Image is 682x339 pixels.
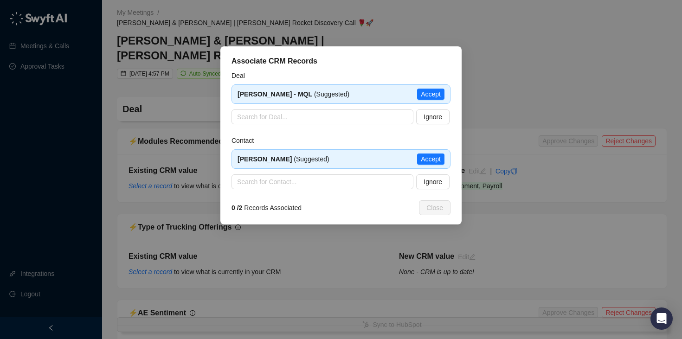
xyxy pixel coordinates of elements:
button: Ignore [416,174,450,189]
span: Ignore [424,112,442,122]
strong: [PERSON_NAME] - MQL [238,90,312,98]
button: Ignore [416,109,450,124]
span: Records Associated [232,203,302,213]
span: (Suggested) [238,90,349,98]
label: Deal [232,70,251,81]
button: Close [419,200,450,215]
div: Open Intercom Messenger [650,307,673,330]
div: Associate CRM Records [232,56,450,67]
span: Accept [421,89,441,99]
span: Accept [421,154,441,164]
strong: 0 / 2 [232,204,242,211]
label: Contact [232,135,260,146]
span: Ignore [424,177,442,187]
button: Accept [417,89,444,100]
span: (Suggested) [238,155,329,163]
strong: [PERSON_NAME] [238,155,292,163]
button: Accept [417,154,444,165]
